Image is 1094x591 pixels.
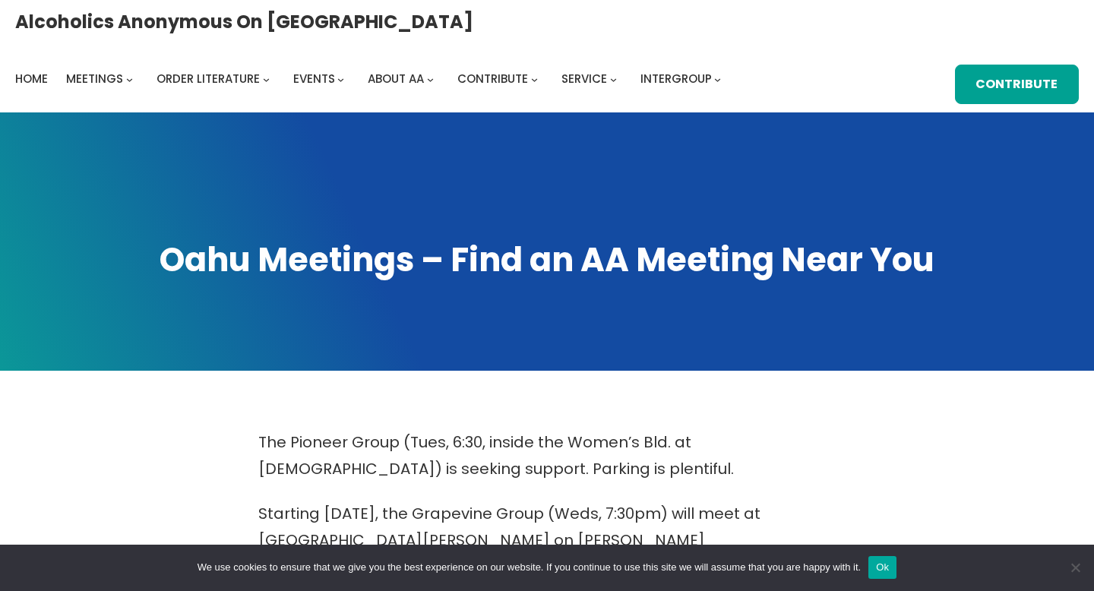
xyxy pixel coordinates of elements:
[457,71,528,87] span: Contribute
[263,75,270,82] button: Order Literature submenu
[198,560,861,575] span: We use cookies to ensure that we give you the best experience on our website. If you continue to ...
[531,75,538,82] button: Contribute submenu
[427,75,434,82] button: About AA submenu
[640,68,712,90] a: Intergroup
[368,68,424,90] a: About AA
[15,68,48,90] a: Home
[868,556,896,579] button: Ok
[714,75,721,82] button: Intergroup submenu
[258,429,836,482] p: The Pioneer Group (Tues, 6:30, inside the Women’s Bld. at [DEMOGRAPHIC_DATA]) is seeking support....
[610,75,617,82] button: Service submenu
[258,501,836,580] p: Starting [DATE], the Grapevine Group (Weds, 7:30pm) will meet at [GEOGRAPHIC_DATA][PERSON_NAME] o...
[15,71,48,87] span: Home
[293,71,335,87] span: Events
[1067,560,1083,575] span: No
[126,75,133,82] button: Meetings submenu
[66,71,123,87] span: Meetings
[337,75,344,82] button: Events submenu
[15,5,473,38] a: Alcoholics Anonymous on [GEOGRAPHIC_DATA]
[15,68,726,90] nav: Intergroup
[561,71,607,87] span: Service
[15,238,1079,283] h1: Oahu Meetings – Find an AA Meeting Near You
[368,71,424,87] span: About AA
[293,68,335,90] a: Events
[955,65,1079,104] a: Contribute
[157,71,260,87] span: Order Literature
[66,68,123,90] a: Meetings
[640,71,712,87] span: Intergroup
[457,68,528,90] a: Contribute
[561,68,607,90] a: Service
